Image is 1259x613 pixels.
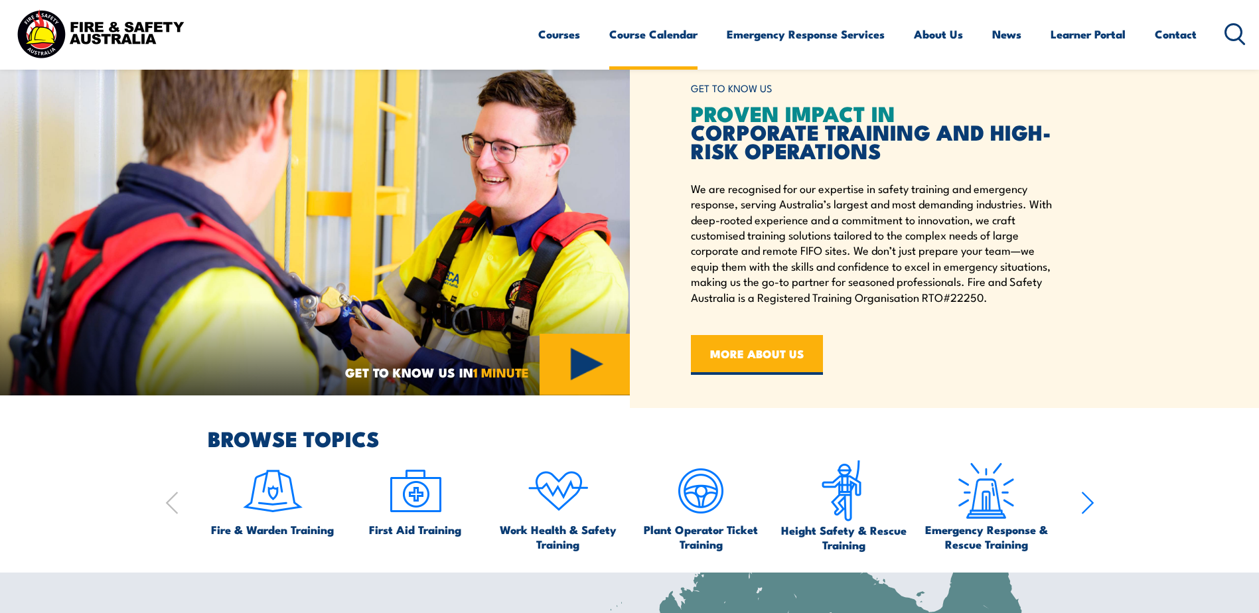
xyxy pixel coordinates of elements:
[1051,17,1126,52] a: Learner Portal
[691,76,1055,101] h6: GET TO KNOW US
[1155,17,1197,52] a: Contact
[369,522,461,537] span: First Aid Training
[636,460,766,551] a: Plant Operator Ticket Training
[812,460,875,523] img: icon-6
[384,460,447,522] img: icon-2
[778,460,909,552] a: Height Safety & Rescue Training
[691,96,895,129] span: PROVEN IMPACT IN
[691,335,823,375] a: MORE ABOUT US
[670,460,732,522] img: icon-5
[242,460,304,522] img: icon-1
[914,17,963,52] a: About Us
[992,17,1021,52] a: News
[345,366,529,378] span: GET TO KNOW US IN
[921,460,1051,551] a: Emergency Response & Rescue Training
[778,523,909,552] span: Height Safety & Rescue Training
[493,460,623,551] a: Work Health & Safety Training
[211,460,334,537] a: Fire & Warden Training
[691,103,1055,159] h2: CORPORATE TRAINING AND HIGH-RISK OPERATIONS
[609,17,698,52] a: Course Calendar
[955,460,1017,522] img: Emergency Response Icon
[211,522,334,537] span: Fire & Warden Training
[636,522,766,551] span: Plant Operator Ticket Training
[208,429,1094,447] h2: BROWSE TOPICS
[369,460,461,537] a: First Aid Training
[527,460,589,522] img: icon-4
[921,522,1051,551] span: Emergency Response & Rescue Training
[727,17,885,52] a: Emergency Response Services
[538,17,580,52] a: Courses
[493,522,623,551] span: Work Health & Safety Training
[691,180,1055,305] p: We are recognised for our expertise in safety training and emergency response, serving Australia’...
[473,362,529,381] strong: 1 MINUTE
